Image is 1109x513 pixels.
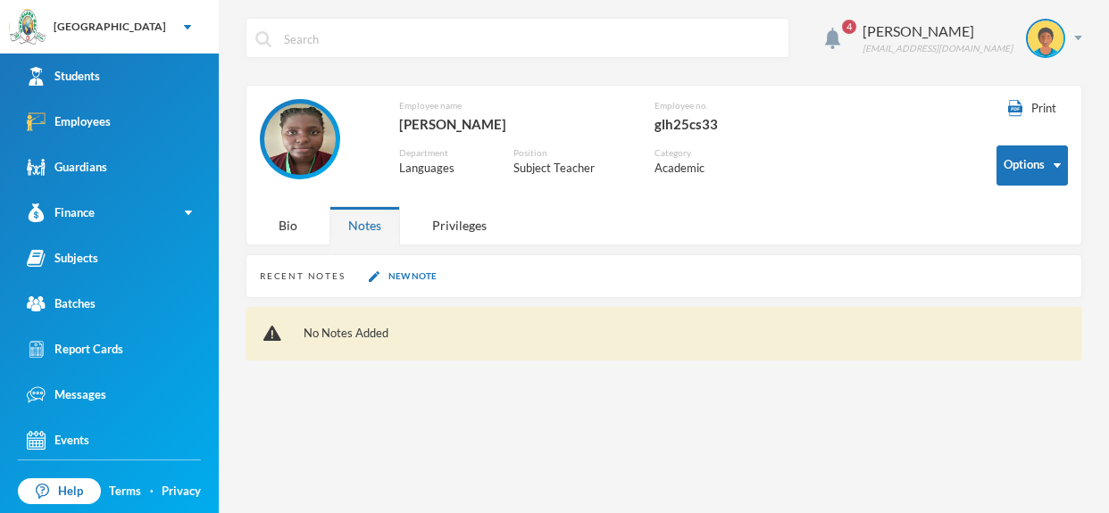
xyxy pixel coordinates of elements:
[1028,21,1063,56] img: STUDENT
[27,249,98,268] div: Subjects
[150,483,154,501] div: ·
[260,269,346,283] div: Recent Notes
[399,146,487,160] div: Department
[513,146,627,160] div: Position
[264,103,336,175] img: EMPLOYEE
[27,67,100,86] div: Students
[655,99,796,112] div: Employee no.
[399,160,487,178] div: Languages
[863,42,1013,55] div: [EMAIL_ADDRESS][DOMAIN_NAME]
[363,269,442,284] button: New Note
[996,99,1068,119] button: Print
[413,206,505,244] div: Privileges
[18,478,101,505] a: Help
[282,19,780,59] input: Search
[10,10,46,46] img: logo
[27,294,96,313] div: Batches
[863,21,1013,42] div: [PERSON_NAME]
[513,160,627,178] div: Subject Teacher
[260,206,316,244] div: Bio
[295,325,1064,343] div: No Notes Added
[329,206,400,244] div: Notes
[655,160,737,178] div: Academic
[655,112,796,136] div: glh25cs33
[162,483,201,501] a: Privacy
[255,31,271,47] img: search
[27,385,106,404] div: Messages
[399,112,627,136] div: [PERSON_NAME]
[842,20,856,34] span: 4
[27,158,107,177] div: Guardians
[27,203,95,222] div: Finance
[54,19,166,35] div: [GEOGRAPHIC_DATA]
[109,483,141,501] a: Terms
[263,326,281,341] img: !
[996,145,1068,186] button: Options
[27,340,123,359] div: Report Cards
[655,146,737,160] div: Category
[27,112,111,131] div: Employees
[27,431,89,450] div: Events
[399,99,627,112] div: Employee name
